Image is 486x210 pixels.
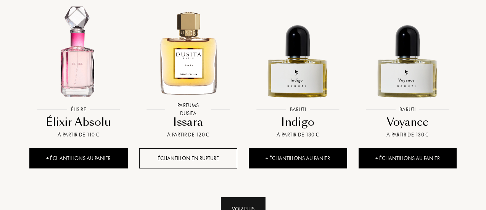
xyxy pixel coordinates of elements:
div: Issara [142,115,235,130]
div: À partir de 130 € [362,131,454,139]
div: Élixir Absolu [32,115,125,130]
img: Élixir Absolu Élisire [29,3,128,101]
div: Voyance [362,115,454,130]
div: Indigo [252,115,344,130]
div: + Échantillons au panier [249,148,347,168]
img: Indigo Baruti [248,3,347,101]
img: Voyance Baruti [358,3,457,101]
div: À partir de 130 € [252,131,344,139]
div: Échantillon en rupture [139,148,238,168]
div: + Échantillons au panier [29,148,128,168]
div: + Échantillons au panier [359,148,457,168]
div: À partir de 120 € [142,131,235,139]
div: À partir de 110 € [32,131,125,139]
img: Issara Parfums Dusita [139,3,238,101]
